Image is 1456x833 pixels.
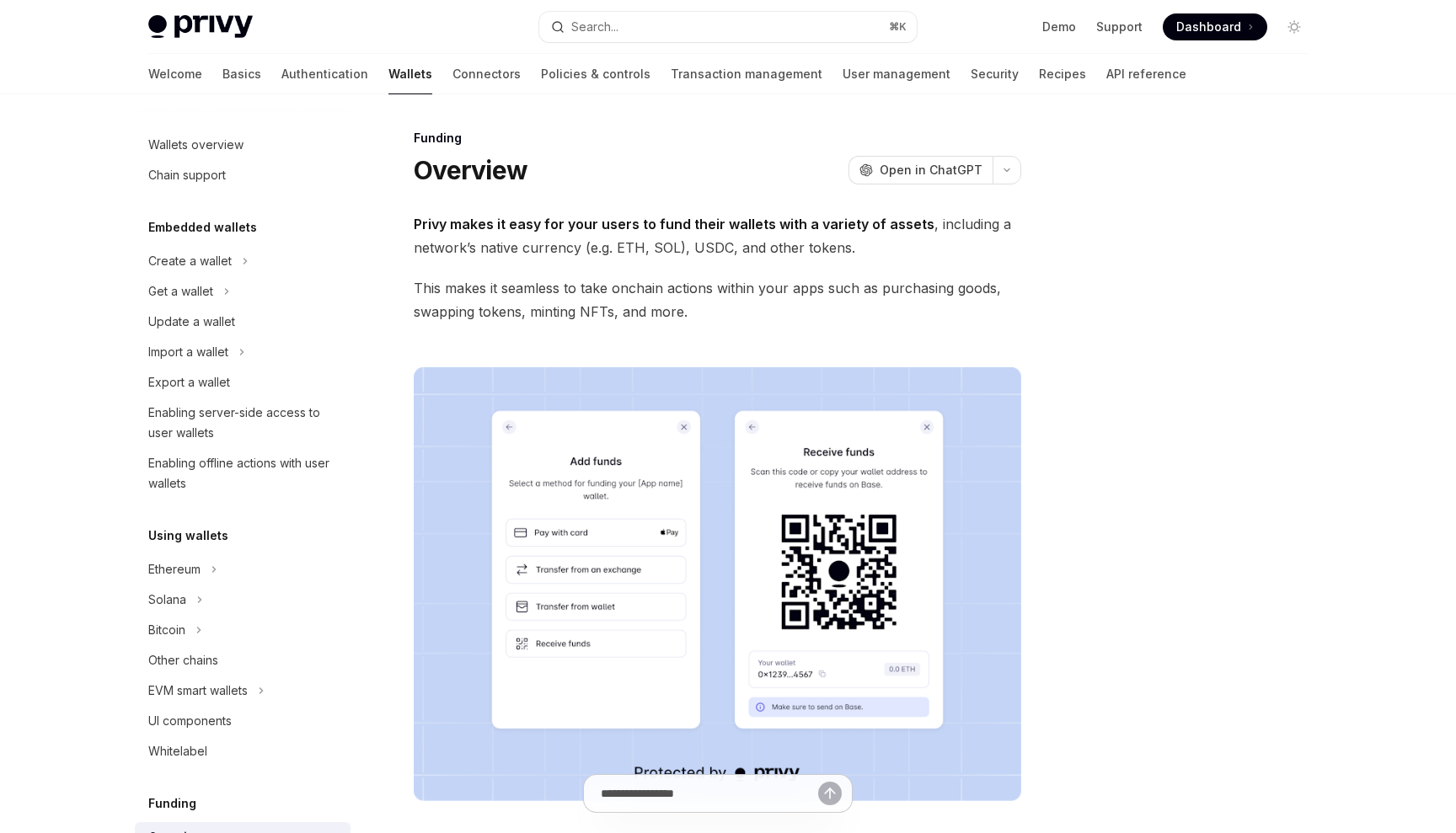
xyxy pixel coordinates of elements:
button: Send message [818,782,842,805]
a: UI components [135,706,351,736]
h1: Overview [414,155,527,185]
a: Authentication [281,54,368,94]
div: Update a wallet [148,312,235,332]
a: Enabling server-side access to user wallets [135,398,351,448]
div: Chain support [148,165,226,185]
a: Dashboard [1163,13,1267,40]
a: Transaction management [671,54,822,94]
a: Welcome [148,54,202,94]
h5: Embedded wallets [148,217,257,238]
button: Open in ChatGPT [848,156,993,184]
h5: Funding [148,793,196,814]
div: Create a wallet [148,251,232,271]
img: images/Funding.png [414,367,1021,801]
a: Wallets overview [135,130,351,160]
div: Other chains [148,650,218,670]
div: Whitelabel [148,741,207,761]
div: UI components [148,711,232,731]
a: Basics [222,54,261,94]
div: Solana [148,590,186,610]
a: Other chains [135,645,351,675]
a: Chain support [135,160,351,190]
div: Funding [414,130,1021,147]
a: User management [843,54,950,94]
div: Import a wallet [148,342,228,362]
a: Recipes [1039,54,1086,94]
img: light logo [148,15,253,39]
span: ⌘ K [889,20,907,34]
a: Update a wallet [135,307,351,337]
a: Connectors [452,54,521,94]
a: API reference [1106,54,1186,94]
div: Export a wallet [148,372,230,392]
a: Demo [1042,19,1076,35]
a: Policies & controls [541,54,650,94]
button: Toggle dark mode [1281,13,1308,40]
a: Enabling offline actions with user wallets [135,448,351,499]
a: Security [971,54,1019,94]
a: Whitelabel [135,736,351,766]
div: EVM smart wallets [148,681,248,701]
h5: Using wallets [148,526,228,546]
div: Wallets overview [148,135,244,155]
strong: Privy makes it easy for your users to fund their wallets with a variety of assets [414,216,934,232]
div: Search... [571,17,618,37]
a: Wallets [388,54,432,94]
div: Enabling server-side access to user wallets [148,403,340,443]
a: Support [1096,19,1143,35]
div: Bitcoin [148,620,185,640]
div: Get a wallet [148,281,213,302]
a: Export a wallet [135,367,351,398]
span: Open in ChatGPT [880,162,982,179]
span: This makes it seamless to take onchain actions within your apps such as purchasing goods, swappin... [414,276,1021,323]
div: Ethereum [148,559,201,579]
button: Search...⌘K [539,12,917,42]
div: Enabling offline actions with user wallets [148,453,340,494]
span: , including a network’s native currency (e.g. ETH, SOL), USDC, and other tokens. [414,212,1021,259]
span: Dashboard [1176,19,1241,35]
